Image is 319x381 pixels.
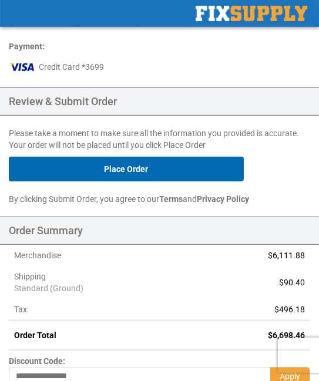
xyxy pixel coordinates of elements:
span: Shipping [14,272,46,281]
a: store logo [196,6,307,21]
span: Payment [9,42,42,51]
p: By clicking Submit Order, you agree to our and [9,193,310,205]
button: Place Order [9,157,244,181]
strong: Order Total [14,331,56,340]
img: vi.png [9,58,36,76]
img: Fix Industrial Supply [196,6,307,21]
span: $496.18 [274,305,305,314]
th: Merchandise [9,245,197,266]
span: $6,111.88 [268,251,305,260]
div: Credit Card *3699 [9,58,310,76]
span: $90.40 [279,278,305,287]
th: Tax [9,299,197,321]
span: Discount Code: [9,356,65,366]
span: $6,698.46 [268,331,305,340]
span: Apply [280,372,300,381]
span: Standard (Ground) [14,282,192,294]
strong: : [9,42,45,51]
strong: Terms [159,194,183,204]
p: Please take a moment to make sure all the information you provided is accurate. Your order will n... [9,127,310,151]
strong: Privacy Policy [197,194,249,204]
